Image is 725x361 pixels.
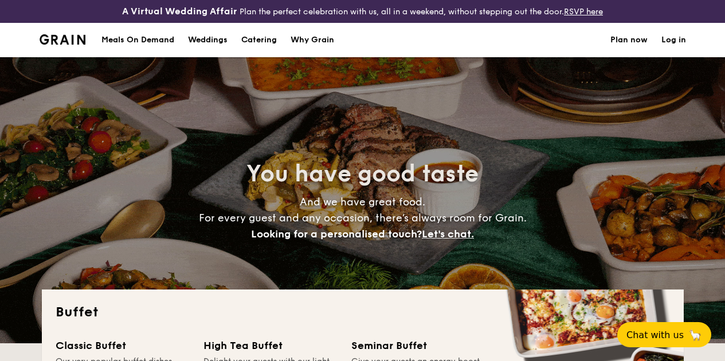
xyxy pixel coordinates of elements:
a: RSVP here [564,7,603,17]
a: Meals On Demand [95,23,181,57]
div: Meals On Demand [101,23,174,57]
div: Seminar Buffet [351,338,485,354]
div: Why Grain [291,23,334,57]
a: Log in [661,23,686,57]
a: Plan now [610,23,648,57]
h2: Buffet [56,303,670,322]
img: Grain [40,34,86,45]
h1: Catering [241,23,277,57]
a: Weddings [181,23,234,57]
span: Let's chat. [422,228,474,240]
div: Plan the perfect celebration with us, all in a weekend, without stepping out the door. [121,5,604,18]
span: 🦙 [688,328,702,342]
button: Chat with us🦙 [617,322,711,347]
div: High Tea Buffet [203,338,338,354]
h4: A Virtual Wedding Affair [122,5,237,18]
a: Catering [234,23,284,57]
div: Classic Buffet [56,338,190,354]
a: Logotype [40,34,86,45]
a: Why Grain [284,23,341,57]
div: Weddings [188,23,228,57]
span: Chat with us [626,330,684,340]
